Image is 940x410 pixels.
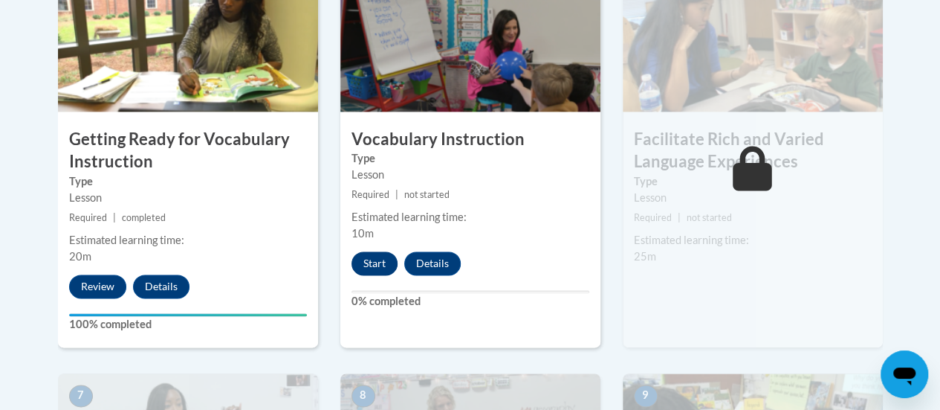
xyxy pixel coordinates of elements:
span: 10m [351,227,374,240]
label: 0% completed [351,293,589,310]
span: 25m [634,250,656,263]
div: Lesson [351,167,589,183]
button: Start [351,252,398,275]
span: | [113,212,116,223]
span: 20m [69,250,91,263]
iframe: Button to launch messaging window [881,350,928,398]
span: 7 [69,385,93,407]
span: 9 [634,385,658,407]
span: 8 [351,385,375,407]
label: Type [69,173,307,190]
h3: Facilitate Rich and Varied Language Experiences [623,128,883,174]
span: Required [634,212,672,223]
span: completed [122,212,166,223]
button: Details [404,252,461,275]
span: Required [69,212,107,223]
h3: Vocabulary Instruction [340,128,600,151]
label: 100% completed [69,316,307,333]
div: Lesson [634,190,872,206]
div: Estimated learning time: [69,232,307,249]
span: | [395,189,398,200]
span: Required [351,189,389,200]
div: Estimated learning time: [634,232,872,249]
h3: Getting Ready for Vocabulary Instruction [58,128,318,174]
label: Type [351,150,589,167]
label: Type [634,173,872,190]
span: | [678,212,681,223]
span: not started [404,189,450,200]
button: Review [69,275,126,298]
button: Details [133,275,189,298]
div: Your progress [69,313,307,316]
div: Estimated learning time: [351,209,589,225]
div: Lesson [69,190,307,206]
span: not started [687,212,732,223]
